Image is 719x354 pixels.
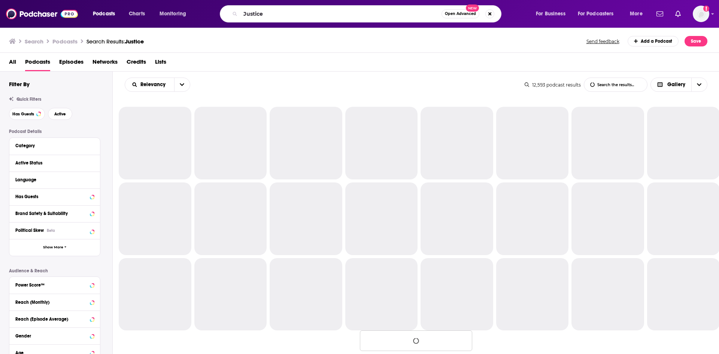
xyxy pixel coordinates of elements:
div: Beta [47,228,55,233]
div: Reach (Episode Average) [15,317,88,322]
div: Has Guests [15,194,88,199]
p: Podcast Details [9,129,100,134]
h2: Choose List sort [125,78,190,92]
span: Quick Filters [16,97,41,102]
button: Brand Safety & Suitability [15,209,94,218]
button: Power Score™ [15,280,94,289]
span: New [466,4,479,12]
span: Logged in as joey.bonafede [693,6,709,22]
button: open menu [531,8,575,20]
span: For Business [536,9,565,19]
button: Reach (Monthly) [15,297,94,306]
span: Gallery [667,82,685,87]
a: Show notifications dropdown [672,7,684,20]
span: Justice [125,38,144,45]
button: open menu [125,82,174,87]
button: Reach (Episode Average) [15,314,94,323]
input: Search podcasts, credits, & more... [240,8,442,20]
button: Language [15,175,94,184]
div: 12,593 podcast results [525,82,581,88]
span: Has Guests [12,112,34,116]
button: Has Guests [15,192,94,201]
a: Podcasts [25,56,50,71]
button: open menu [154,8,196,20]
span: Show More [43,245,63,249]
div: Search Results: [87,38,144,45]
span: For Podcasters [578,9,614,19]
div: Category [15,143,89,148]
span: Open Advanced [445,12,476,16]
img: Podchaser - Follow, Share and Rate Podcasts [6,7,78,21]
span: Podcasts [93,9,115,19]
button: open menu [573,8,625,20]
button: Category [15,141,94,150]
span: Monitoring [160,9,186,19]
button: Political SkewBeta [15,226,94,235]
a: Show notifications dropdown [653,7,666,20]
a: All [9,56,16,71]
span: Political Skew [15,228,44,233]
svg: Add a profile image [703,6,709,12]
a: Search Results:Justice [87,38,144,45]
h2: Filter By [9,81,30,88]
button: Show profile menu [693,6,709,22]
button: open menu [625,8,652,20]
p: Audience & Reach [9,268,100,273]
h3: Search [25,38,43,45]
a: Credits [127,56,146,71]
a: Networks [92,56,118,71]
a: Add a Podcast [628,36,679,46]
button: Has Guests [9,108,45,120]
a: Lists [155,56,166,71]
button: Show More [9,239,100,256]
button: Choose View [650,78,708,92]
div: Brand Safety & Suitability [15,211,88,216]
h3: Podcasts [52,38,78,45]
a: Charts [124,8,149,20]
button: Send feedback [584,38,622,45]
div: Power Score™ [15,282,88,288]
div: Reach (Monthly) [15,300,88,305]
div: Active Status [15,160,89,166]
button: Open AdvancedNew [442,9,479,18]
button: Save [685,36,707,46]
button: Active Status [15,158,94,167]
span: Relevancy [140,82,168,87]
span: Charts [129,9,145,19]
button: Gender [15,331,94,340]
span: Active [54,112,66,116]
div: Search podcasts, credits, & more... [227,5,509,22]
a: Episodes [59,56,84,71]
button: open menu [88,8,125,20]
span: More [630,9,643,19]
button: Active [48,108,72,120]
button: open menu [174,78,190,91]
button: Loading [360,330,472,351]
div: Language [15,177,89,182]
img: User Profile [693,6,709,22]
div: Gender [15,333,88,339]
